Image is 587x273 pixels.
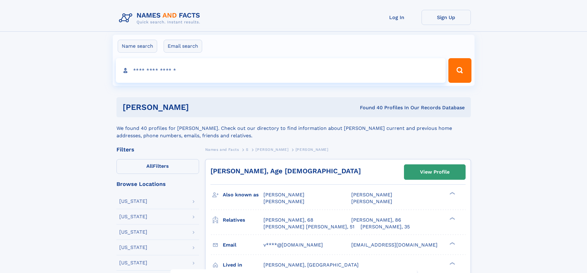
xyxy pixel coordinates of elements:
[351,242,438,248] span: [EMAIL_ADDRESS][DOMAIN_NAME]
[119,199,147,204] div: [US_STATE]
[210,167,361,175] a: [PERSON_NAME], Age [DEMOGRAPHIC_DATA]
[448,58,471,83] button: Search Button
[351,192,392,198] span: [PERSON_NAME]
[448,241,455,245] div: ❯
[448,216,455,220] div: ❯
[146,163,153,169] span: All
[118,40,157,53] label: Name search
[448,261,455,265] div: ❯
[223,260,263,270] h3: Lived in
[116,147,199,152] div: Filters
[448,191,455,195] div: ❯
[116,117,471,139] div: We found 40 profiles for [PERSON_NAME]. Check out our directory to find information about [PERSON...
[422,10,471,25] a: Sign Up
[119,260,147,265] div: [US_STATE]
[116,159,199,174] label: Filters
[404,165,465,179] a: View Profile
[372,10,422,25] a: Log In
[263,199,304,204] span: [PERSON_NAME]
[116,58,446,83] input: search input
[274,104,465,111] div: Found 40 Profiles In Our Records Database
[263,262,359,268] span: [PERSON_NAME], [GEOGRAPHIC_DATA]
[119,230,147,235] div: [US_STATE]
[361,223,410,230] a: [PERSON_NAME], 35
[263,192,304,198] span: [PERSON_NAME]
[420,165,450,179] div: View Profile
[296,147,328,152] span: [PERSON_NAME]
[246,147,249,152] span: S
[116,181,199,187] div: Browse Locations
[164,40,202,53] label: Email search
[123,103,275,111] h1: [PERSON_NAME]
[255,146,288,153] a: [PERSON_NAME]
[223,240,263,250] h3: Email
[263,217,313,223] a: [PERSON_NAME], 68
[119,214,147,219] div: [US_STATE]
[351,199,392,204] span: [PERSON_NAME]
[263,223,354,230] a: [PERSON_NAME] [PERSON_NAME], 51
[246,146,249,153] a: S
[223,190,263,200] h3: Also known as
[116,10,205,26] img: Logo Names and Facts
[205,146,239,153] a: Names and Facts
[255,147,288,152] span: [PERSON_NAME]
[351,217,401,223] a: [PERSON_NAME], 86
[223,215,263,225] h3: Relatives
[119,245,147,250] div: [US_STATE]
